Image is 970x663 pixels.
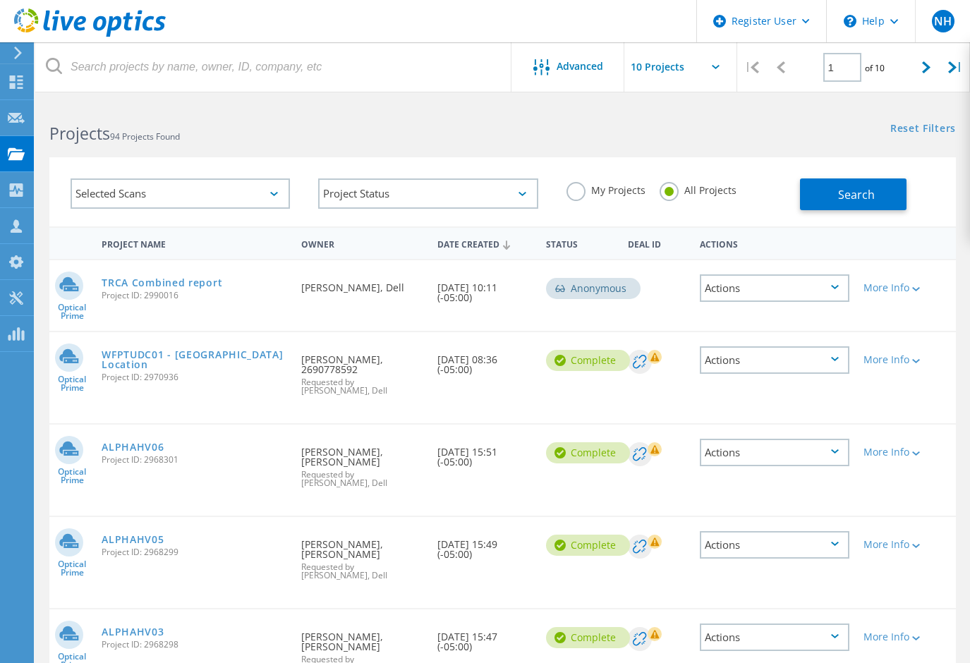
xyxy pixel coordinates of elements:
[49,560,95,577] span: Optical Prime
[430,230,539,257] div: Date Created
[863,283,922,293] div: More Info
[49,375,95,392] span: Optical Prime
[863,355,922,365] div: More Info
[102,627,164,637] a: ALPHAHV03
[863,447,922,457] div: More Info
[546,535,630,556] div: Complete
[95,230,294,256] div: Project Name
[863,632,922,642] div: More Info
[934,16,952,27] span: NH
[35,42,512,92] input: Search projects by name, owner, ID, company, etc
[102,350,287,370] a: WFPTUDC01 - [GEOGRAPHIC_DATA] Location
[318,178,538,209] div: Project Status
[301,470,423,487] span: Requested by [PERSON_NAME], Dell
[737,42,766,92] div: |
[294,230,430,256] div: Owner
[71,178,290,209] div: Selected Scans
[941,42,970,92] div: |
[890,123,956,135] a: Reset Filters
[700,274,849,302] div: Actions
[294,517,430,594] div: [PERSON_NAME], [PERSON_NAME]
[102,456,287,464] span: Project ID: 2968301
[693,230,856,256] div: Actions
[294,332,430,409] div: [PERSON_NAME], 2690778592
[102,373,287,382] span: Project ID: 2970936
[430,332,539,389] div: [DATE] 08:36 (-05:00)
[102,535,164,545] a: ALPHAHV05
[294,260,430,307] div: [PERSON_NAME], Dell
[621,230,693,256] div: Deal Id
[660,182,736,195] label: All Projects
[546,278,641,299] div: Anonymous
[430,425,539,481] div: [DATE] 15:51 (-05:00)
[844,15,856,28] svg: \n
[301,378,423,395] span: Requested by [PERSON_NAME], Dell
[110,130,180,142] span: 94 Projects Found
[566,182,645,195] label: My Projects
[49,122,110,145] b: Projects
[430,260,539,317] div: [DATE] 10:11 (-05:00)
[102,278,222,288] a: TRCA Combined report
[102,640,287,649] span: Project ID: 2968298
[863,540,922,549] div: More Info
[838,187,875,202] span: Search
[14,30,166,39] a: Live Optics Dashboard
[546,627,630,648] div: Complete
[430,517,539,573] div: [DATE] 15:49 (-05:00)
[102,442,164,452] a: ALPHAHV06
[700,624,849,651] div: Actions
[800,178,907,210] button: Search
[700,439,849,466] div: Actions
[49,468,95,485] span: Optical Prime
[557,61,603,71] span: Advanced
[49,303,95,320] span: Optical Prime
[301,563,423,580] span: Requested by [PERSON_NAME], Dell
[700,531,849,559] div: Actions
[102,291,287,300] span: Project ID: 2990016
[546,350,630,371] div: Complete
[865,62,885,74] span: of 10
[546,442,630,463] div: Complete
[294,425,430,501] div: [PERSON_NAME], [PERSON_NAME]
[539,230,621,256] div: Status
[700,346,849,374] div: Actions
[102,548,287,556] span: Project ID: 2968299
